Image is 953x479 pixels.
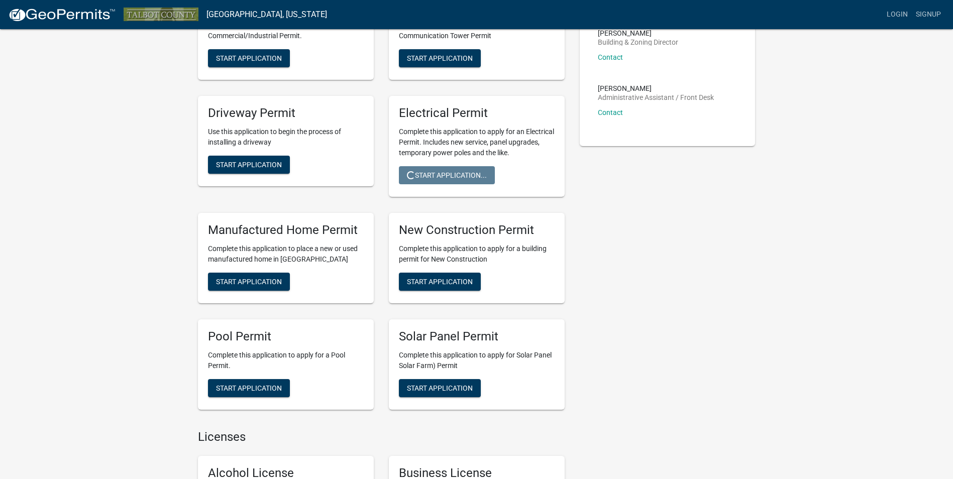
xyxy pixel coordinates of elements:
[208,127,364,148] p: Use this application to begin the process of installing a driveway
[124,8,198,21] img: Talbot County, Georgia
[208,350,364,371] p: Complete this application to apply for a Pool Permit.
[399,350,555,371] p: Complete this application to apply for Solar Panel Solar Farm) Permit
[216,160,282,168] span: Start Application
[407,277,473,285] span: Start Application
[399,273,481,291] button: Start Application
[208,223,364,237] h5: Manufactured Home Permit
[407,54,473,62] span: Start Application
[598,94,714,101] p: Administrative Assistant / Front Desk
[208,244,364,265] p: Complete this application to place a new or used manufactured home in [GEOGRAPHIC_DATA]
[399,379,481,397] button: Start Application
[399,127,555,158] p: Complete this application to apply for an Electrical Permit. Includes new service, panel upgrades...
[883,5,912,24] a: Login
[216,277,282,285] span: Start Application
[598,108,623,116] a: Contact
[216,384,282,392] span: Start Application
[216,54,282,62] span: Start Application
[399,223,555,237] h5: New Construction Permit
[598,85,714,92] p: [PERSON_NAME]
[407,384,473,392] span: Start Application
[912,5,945,24] a: Signup
[208,379,290,397] button: Start Application
[208,49,290,67] button: Start Application
[598,30,678,37] p: [PERSON_NAME]
[206,6,327,23] a: [GEOGRAPHIC_DATA], [US_STATE]
[208,273,290,291] button: Start Application
[208,156,290,174] button: Start Application
[399,20,555,41] p: Complete this application to apply for a Communication Tower Permit
[399,244,555,265] p: Complete this application to apply for a building permit for New Construction
[598,53,623,61] a: Contact
[399,49,481,67] button: Start Application
[399,106,555,121] h5: Electrical Permit
[407,171,487,179] span: Start Application...
[598,39,678,46] p: Building & Zoning Director
[208,106,364,121] h5: Driveway Permit
[399,166,495,184] button: Start Application...
[208,20,364,41] p: Complete this application to apply for a Commercial/Industrial Permit.
[208,329,364,344] h5: Pool Permit
[198,430,565,444] h4: Licenses
[399,329,555,344] h5: Solar Panel Permit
